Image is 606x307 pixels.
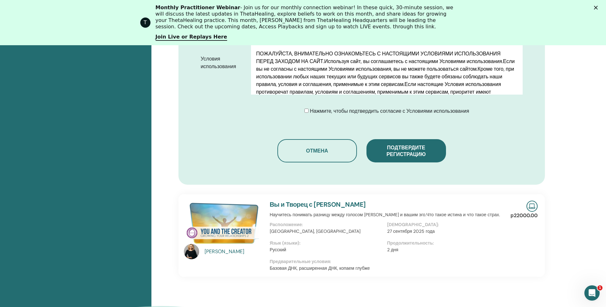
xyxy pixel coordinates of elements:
ya-tr-span: Базовая ДНК, расширенная ДНК, копаем глубже [270,265,370,271]
img: default.jpg [184,244,199,259]
span: 1 [597,285,603,290]
ya-tr-span: [PERSON_NAME] [205,248,244,255]
ya-tr-span: Русский [270,247,286,253]
ya-tr-span: Продолжительность: [387,240,434,246]
ya-tr-span: Если вы не согласны с настоящими Условиями использования, вы не можете пользоваться сайтом. [256,58,515,72]
div: Profile image for ThetaHealing [140,18,150,28]
b: Monthly Practitioner Webinar [156,4,240,11]
ya-tr-span: Нажмите, чтобы подтвердить согласие с Условиями использования [310,108,469,114]
ya-tr-span: Язык (языки): [270,240,301,246]
ya-tr-span: [DEMOGRAPHIC_DATA]: [387,222,439,227]
ya-tr-span: Предварительные условия: [270,259,331,264]
ya-tr-span: Используя сайт, вы соглашаетесь с настоящими Условиями использования. [324,58,503,65]
ya-tr-span: 27 сентября 2025 года [387,228,435,234]
ya-tr-span: Если настоящие Условия использования противоречат правилам, условиям и соглашениям, применимым к ... [256,81,501,103]
div: - Join us for our monthly connection webinar! In these quick, 30-minute session, we will discuss ... [156,4,456,30]
ya-tr-span: Подтвердите регистрацию [387,144,426,158]
iframe: Прямой чат по внутренней связи [584,285,600,301]
a: [PERSON_NAME] [205,248,263,255]
a: Вы и Творец с [PERSON_NAME] [270,200,366,209]
button: Отмена [277,139,357,162]
ya-tr-span: ПОЖАЛУЙСТА, ВНИМАТЕЛЬНО ОЗНАКОМЬТЕСЬ С НАСТОЯЩИМИ УСЛОВИЯМИ ИСПОЛЬЗОВАНИЯ ПЕРЕД ЗАХОДОМ НА САЙТ. [256,50,500,65]
ya-tr-span: р22000.00 [511,212,538,219]
img: Ты и Творец [184,201,262,246]
ya-tr-span: Условия использования [201,55,236,70]
ya-tr-span: [GEOGRAPHIC_DATA], [GEOGRAPHIC_DATA] [270,228,360,234]
ya-tr-span: Отмена [306,147,328,154]
button: Подтвердите регистрацию [366,139,446,162]
a: Join Live or Replays Here [156,34,227,41]
ya-tr-span: Что такое истина и что такое страх. [426,212,500,218]
div: Закрыть [594,6,600,10]
ya-tr-span: Научитесь понимать разницу между голосом [PERSON_NAME] и вашим эго. [270,212,426,218]
img: Прямой Онлайн-семинар [526,201,538,212]
ya-tr-span: 2 дня [387,247,398,253]
ya-tr-span: Кроме того, при использовании любых наших текущих или будущих сервисов вы также будете обязаны со... [256,66,514,88]
ya-tr-span: Расположение: [270,222,303,227]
